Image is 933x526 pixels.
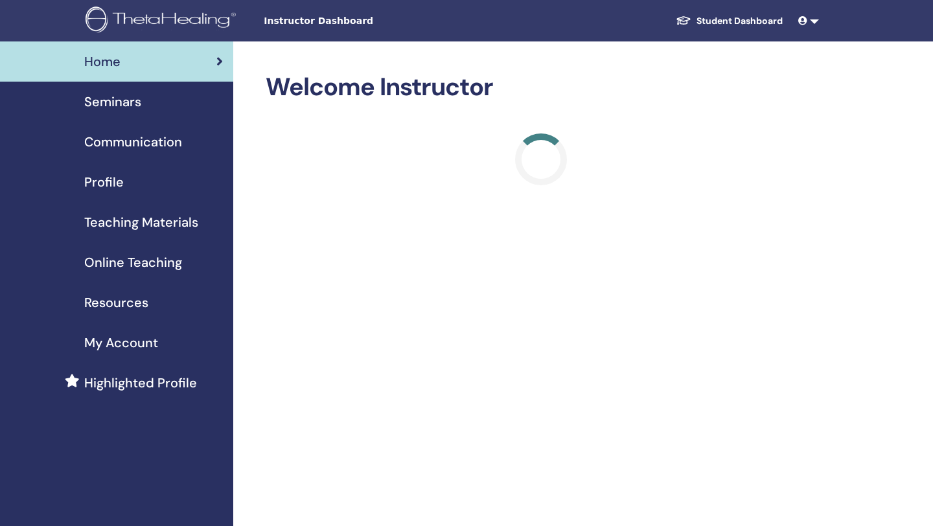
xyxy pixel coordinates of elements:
[84,212,198,232] span: Teaching Materials
[84,132,182,152] span: Communication
[84,92,141,111] span: Seminars
[86,6,240,36] img: logo.png
[84,373,197,393] span: Highlighted Profile
[266,73,816,102] h2: Welcome Instructor
[84,253,182,272] span: Online Teaching
[84,333,158,352] span: My Account
[84,52,121,71] span: Home
[84,172,124,192] span: Profile
[665,9,793,33] a: Student Dashboard
[264,14,458,28] span: Instructor Dashboard
[84,293,148,312] span: Resources
[676,15,691,26] img: graduation-cap-white.svg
